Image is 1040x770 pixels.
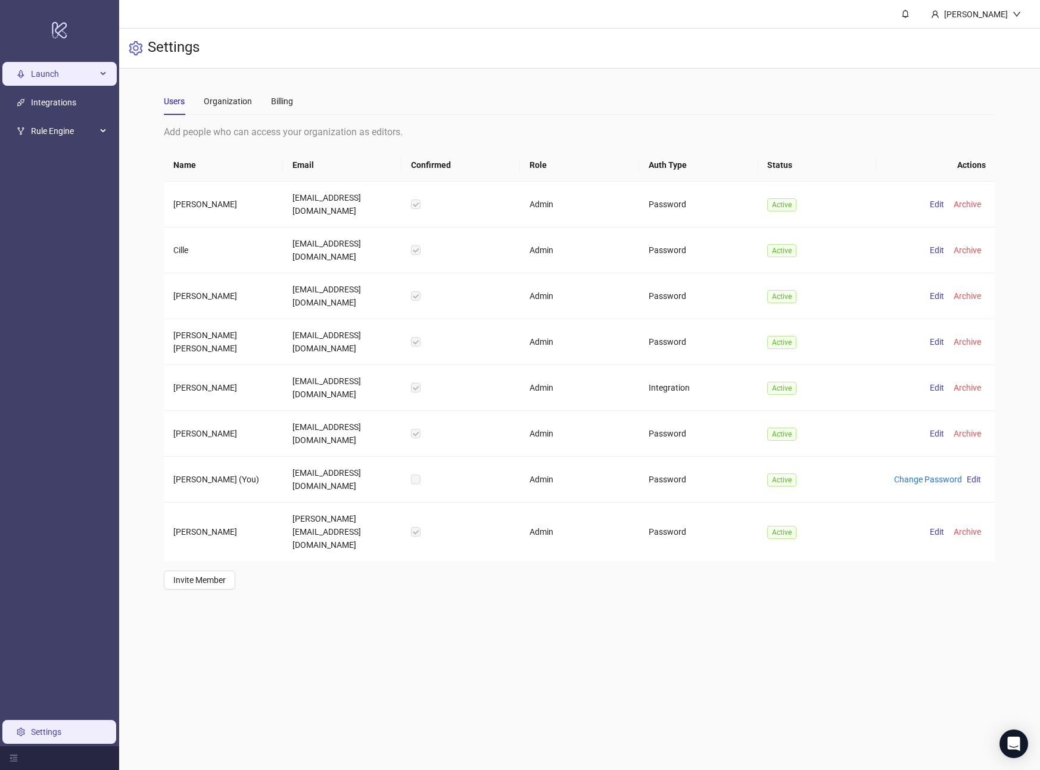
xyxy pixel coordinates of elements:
[164,411,282,457] td: [PERSON_NAME]
[283,182,401,227] td: [EMAIL_ADDRESS][DOMAIN_NAME]
[930,527,944,537] span: Edit
[520,365,639,411] td: Admin
[925,289,949,303] button: Edit
[967,475,981,484] span: Edit
[520,149,639,182] th: Role
[939,8,1013,21] div: [PERSON_NAME]
[401,149,520,182] th: Confirmed
[639,319,758,365] td: Password
[639,365,758,411] td: Integration
[767,198,796,211] span: Active
[930,337,944,347] span: Edit
[639,457,758,503] td: Password
[931,10,939,18] span: user
[949,381,986,395] button: Archive
[164,182,282,227] td: [PERSON_NAME]
[894,475,962,484] a: Change Password
[639,227,758,273] td: Password
[949,243,986,257] button: Archive
[173,575,226,585] span: Invite Member
[31,62,96,86] span: Launch
[31,98,76,107] a: Integrations
[954,383,981,392] span: Archive
[164,365,282,411] td: [PERSON_NAME]
[639,411,758,457] td: Password
[283,273,401,319] td: [EMAIL_ADDRESS][DOMAIN_NAME]
[954,429,981,438] span: Archive
[925,426,949,441] button: Edit
[930,245,944,255] span: Edit
[954,199,981,209] span: Archive
[767,473,796,487] span: Active
[930,291,944,301] span: Edit
[148,38,200,58] h3: Settings
[639,182,758,227] td: Password
[639,273,758,319] td: Password
[17,70,25,78] span: rocket
[129,41,143,55] span: setting
[520,503,639,561] td: Admin
[930,429,944,438] span: Edit
[925,381,949,395] button: Edit
[283,319,401,365] td: [EMAIL_ADDRESS][DOMAIN_NAME]
[949,197,986,211] button: Archive
[639,149,758,182] th: Auth Type
[164,273,282,319] td: [PERSON_NAME]
[283,457,401,503] td: [EMAIL_ADDRESS][DOMAIN_NAME]
[901,10,910,18] span: bell
[31,727,61,737] a: Settings
[639,503,758,561] td: Password
[999,730,1028,758] div: Open Intercom Messenger
[283,411,401,457] td: [EMAIL_ADDRESS][DOMAIN_NAME]
[164,95,185,108] div: Users
[949,525,986,539] button: Archive
[925,243,949,257] button: Edit
[164,227,282,273] td: Cille
[949,289,986,303] button: Archive
[925,525,949,539] button: Edit
[954,245,981,255] span: Archive
[767,428,796,441] span: Active
[954,527,981,537] span: Archive
[520,273,639,319] td: Admin
[520,411,639,457] td: Admin
[31,119,96,143] span: Rule Engine
[758,149,876,182] th: Status
[164,149,282,182] th: Name
[767,290,796,303] span: Active
[520,457,639,503] td: Admin
[164,457,282,503] td: [PERSON_NAME] (You)
[10,754,18,762] span: menu-fold
[876,149,995,182] th: Actions
[283,149,401,182] th: Email
[767,336,796,349] span: Active
[164,124,995,139] div: Add people who can access your organization as editors.
[164,319,282,365] td: [PERSON_NAME] [PERSON_NAME]
[949,426,986,441] button: Archive
[925,197,949,211] button: Edit
[767,382,796,395] span: Active
[767,526,796,539] span: Active
[283,503,401,561] td: [PERSON_NAME][EMAIL_ADDRESS][DOMAIN_NAME]
[283,227,401,273] td: [EMAIL_ADDRESS][DOMAIN_NAME]
[164,571,235,590] button: Invite Member
[520,227,639,273] td: Admin
[949,335,986,349] button: Archive
[962,472,986,487] button: Edit
[954,337,981,347] span: Archive
[164,503,282,561] td: [PERSON_NAME]
[17,127,25,135] span: fork
[283,365,401,411] td: [EMAIL_ADDRESS][DOMAIN_NAME]
[520,319,639,365] td: Admin
[925,335,949,349] button: Edit
[767,244,796,257] span: Active
[930,383,944,392] span: Edit
[954,291,981,301] span: Archive
[1013,10,1021,18] span: down
[930,199,944,209] span: Edit
[271,95,293,108] div: Billing
[520,182,639,227] td: Admin
[204,95,252,108] div: Organization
